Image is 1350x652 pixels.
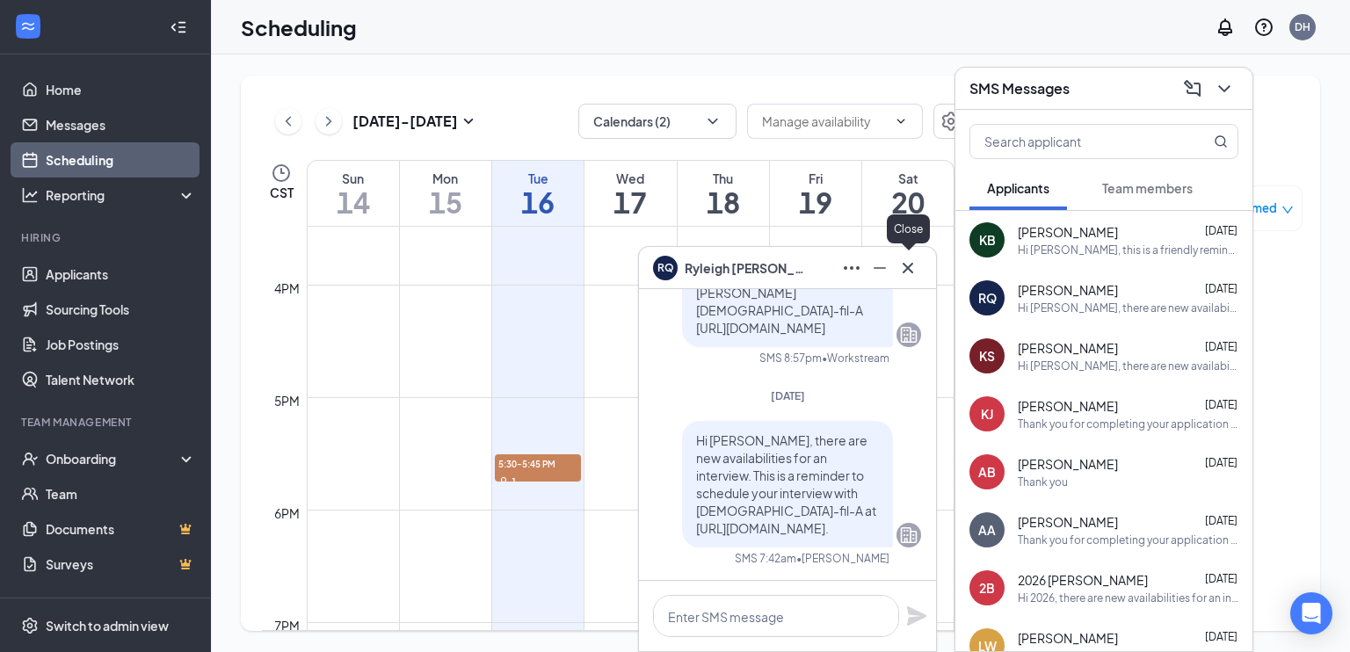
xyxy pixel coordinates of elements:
[498,476,509,487] svg: User
[1018,223,1118,241] span: [PERSON_NAME]
[271,391,303,410] div: 5pm
[770,170,861,187] div: Fri
[271,163,292,184] svg: Clock
[271,616,303,635] div: 7pm
[271,503,303,523] div: 6pm
[46,107,196,142] a: Messages
[969,79,1070,98] h3: SMS Messages
[940,111,962,132] svg: Settings
[1214,78,1235,99] svg: ChevronDown
[970,125,1179,158] input: Search applicant
[1018,475,1068,489] div: Thank you
[678,161,769,226] a: September 18, 2025
[887,214,930,243] div: Close
[21,230,192,245] div: Hiring
[46,72,196,107] a: Home
[275,108,301,134] button: ChevronLeft
[685,258,808,278] span: Ryleigh [PERSON_NAME]
[981,405,993,423] div: KJ
[279,111,297,132] svg: ChevronLeft
[898,525,919,546] svg: Company
[1018,339,1118,357] span: [PERSON_NAME]
[1018,417,1238,431] div: Thank you for completing your application for the Front of House Team Member position. We will re...
[400,161,491,226] a: September 15, 2025
[838,254,866,282] button: Ellipses
[316,108,342,134] button: ChevronRight
[1253,17,1274,38] svg: QuestionInfo
[1102,180,1193,196] span: Team members
[21,415,192,430] div: Team Management
[678,170,769,187] div: Thu
[759,351,822,366] div: SMS 8:57pm
[978,463,996,481] div: AB
[866,254,894,282] button: Minimize
[270,184,294,201] span: CST
[1214,134,1228,149] svg: MagnifyingGlass
[46,362,196,397] a: Talent Network
[987,180,1049,196] span: Applicants
[906,605,927,627] svg: Plane
[862,187,954,217] h1: 20
[46,327,196,362] a: Job Postings
[1205,572,1237,585] span: [DATE]
[1018,243,1238,257] div: Hi [PERSON_NAME], this is a friendly reminder. Your interview with [DEMOGRAPHIC_DATA]-fil-A for F...
[1018,281,1118,299] span: [PERSON_NAME]
[933,104,969,139] a: Settings
[841,257,862,279] svg: Ellipses
[578,104,737,139] button: Calendars (2)ChevronDown
[862,161,954,226] a: September 20, 2025
[458,111,479,132] svg: SmallChevronDown
[696,432,876,536] span: Hi [PERSON_NAME], there are new availabilities for an interview. This is a reminder to schedule y...
[46,142,196,177] a: Scheduling
[1018,301,1238,315] div: Hi [PERSON_NAME], there are new availabilities for an interview. This is a reminder to schedule y...
[704,112,722,130] svg: ChevronDown
[1210,75,1238,103] button: ChevronDown
[170,18,187,36] svg: Collapse
[1018,359,1238,373] div: Hi [PERSON_NAME], there are new availabilities for an interview. This is a reminder to schedule y...
[979,347,995,365] div: KS
[1018,455,1118,473] span: [PERSON_NAME]
[46,186,197,204] div: Reporting
[1018,532,1238,547] div: Thank you for completing your application for the Back of House Team Member position. We will rev...
[271,279,303,298] div: 4pm
[1205,398,1237,411] span: [DATE]
[46,450,181,467] div: Onboarding
[1018,571,1148,589] span: 2026 [PERSON_NAME]
[1281,204,1294,216] span: down
[1205,514,1237,527] span: [DATE]
[584,170,676,187] div: Wed
[898,324,919,345] svg: Company
[46,257,196,292] a: Applicants
[735,551,796,566] div: SMS 7:42am
[1215,17,1236,38] svg: Notifications
[46,547,196,582] a: SurveysCrown
[770,187,861,217] h1: 19
[512,475,517,488] span: 1
[584,161,676,226] a: September 17, 2025
[495,454,581,472] span: 5:30-5:45 PM
[492,161,584,226] a: September 16, 2025
[897,257,918,279] svg: Cross
[584,187,676,217] h1: 17
[241,12,357,42] h1: Scheduling
[320,111,337,132] svg: ChevronRight
[862,170,954,187] div: Sat
[979,231,996,249] div: KB
[1205,630,1237,643] span: [DATE]
[492,170,584,187] div: Tue
[308,170,399,187] div: Sun
[46,511,196,547] a: DocumentsCrown
[308,187,399,217] h1: 14
[1182,78,1203,99] svg: ComposeMessage
[869,257,890,279] svg: Minimize
[1018,513,1118,531] span: [PERSON_NAME]
[21,186,39,204] svg: Analysis
[492,187,584,217] h1: 16
[678,187,769,217] h1: 18
[979,579,995,597] div: 2B
[1295,19,1310,34] div: DH
[762,112,887,131] input: Manage availability
[352,112,458,131] h3: [DATE] - [DATE]
[21,617,39,634] svg: Settings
